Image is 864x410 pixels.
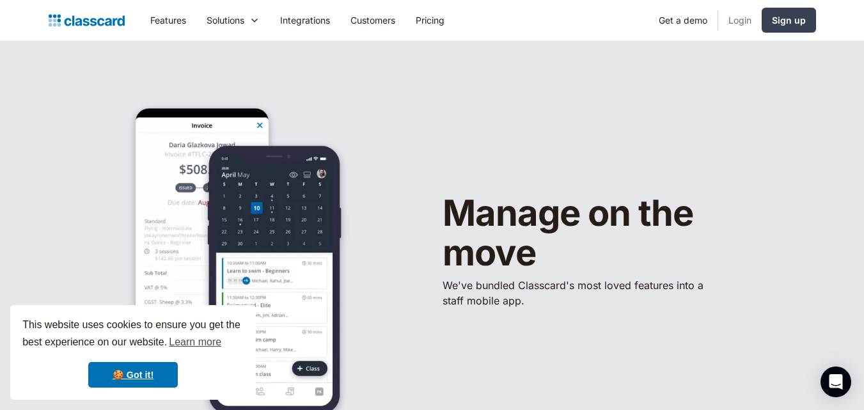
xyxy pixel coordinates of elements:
[648,6,718,35] a: Get a demo
[772,13,806,27] div: Sign up
[140,6,196,35] a: Features
[762,8,816,33] a: Sign up
[270,6,340,35] a: Integrations
[196,6,270,35] div: Solutions
[207,13,244,27] div: Solutions
[340,6,405,35] a: Customers
[405,6,455,35] a: Pricing
[443,194,775,272] h1: Manage on the move
[10,305,256,400] div: cookieconsent
[167,333,223,352] a: learn more about cookies
[443,278,711,308] p: We've bundled ​Classcard's most loved features into a staff mobile app.
[718,6,762,35] a: Login
[22,317,244,352] span: This website uses cookies to ensure you get the best experience on our website.
[88,362,178,388] a: dismiss cookie message
[821,367,851,397] div: Open Intercom Messenger
[49,12,125,29] a: home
